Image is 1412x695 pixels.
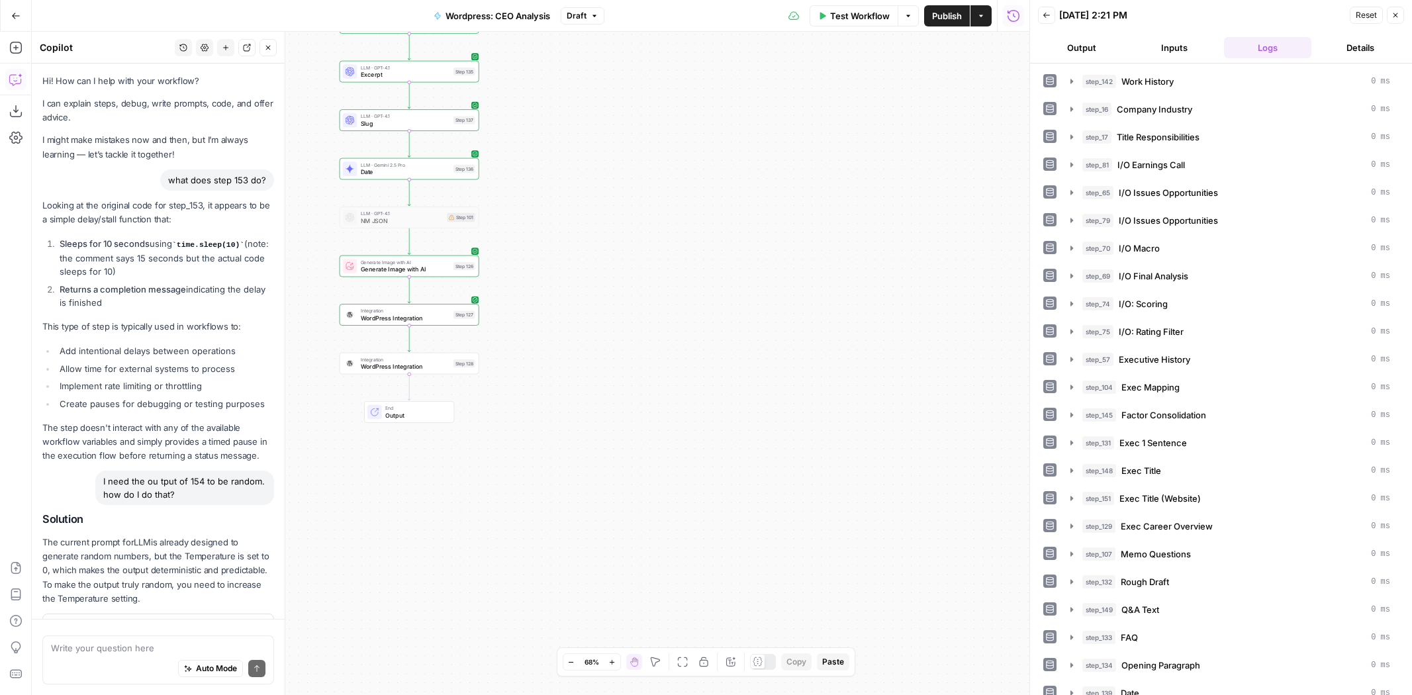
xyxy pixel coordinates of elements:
img: WordPress%20logotype.png [346,310,355,320]
span: 0 ms [1371,604,1390,616]
span: I/O Issues Opportunities [1119,214,1218,227]
span: 0 ms [1371,214,1390,226]
img: WordPress%20logotype.png [346,359,355,368]
span: Memo Questions [1121,547,1191,561]
li: Add intentional delays between operations [56,344,274,357]
p: This type of step is typically used in workflows to: [42,320,274,334]
span: 68% [585,657,599,667]
span: step_75 [1082,325,1113,338]
span: Slug [361,119,450,128]
span: 0 ms [1371,492,1390,504]
span: Executive History [1119,353,1190,366]
span: 0 ms [1371,270,1390,282]
button: 0 ms [1062,349,1398,370]
button: Details [1317,37,1404,58]
span: step_81 [1082,158,1112,171]
span: step_145 [1082,408,1116,422]
p: Looking at the original code for step_153, it appears to be a simple delay/stall function that: [42,199,274,226]
span: End [385,404,447,412]
span: Factor Consolidation [1121,408,1206,422]
button: 0 ms [1062,99,1398,120]
li: Implement rate limiting or throttling [56,379,274,393]
span: Copy [786,656,806,668]
button: 0 ms [1062,404,1398,426]
div: EndOutput [340,401,479,423]
span: 0 ms [1371,631,1390,643]
div: Copilot [40,41,171,54]
button: 0 ms [1062,154,1398,175]
g: Edge from step_101 to step_126 [408,228,410,254]
button: 0 ms [1062,516,1398,537]
span: Paste [822,656,844,668]
li: Create pauses for debugging or testing purposes [56,397,274,410]
span: step_131 [1082,436,1114,449]
span: step_107 [1082,547,1115,561]
span: Integration [361,307,450,314]
g: Edge from step_127 to step_128 [408,325,410,351]
span: 0 ms [1371,242,1390,254]
span: Title Responsibilities [1117,130,1200,144]
span: LLM [134,537,150,547]
span: Reset [1356,9,1377,21]
p: The current prompt for is already designed to generate random numbers, but the Temperature is set... [42,535,274,606]
button: Draft [561,7,604,24]
button: 0 ms [1062,321,1398,342]
span: 0 ms [1371,159,1390,171]
span: 0 ms [1371,187,1390,199]
button: 0 ms [1062,488,1398,509]
span: LLM · GPT-4.1 [361,210,444,217]
span: 0 ms [1371,437,1390,449]
div: Step 135 [453,68,475,75]
span: Exec Title (Website) [1119,492,1201,505]
span: 0 ms [1371,409,1390,421]
span: step_79 [1082,214,1113,227]
span: Generate Image with AI [361,258,450,265]
span: 0 ms [1371,381,1390,393]
span: 0 ms [1371,576,1390,588]
button: 0 ms [1062,126,1398,148]
span: step_74 [1082,297,1113,310]
span: step_69 [1082,269,1113,283]
button: Test Workflow [810,5,898,26]
span: step_16 [1082,103,1111,116]
div: Step 101 [447,213,475,222]
span: step_133 [1082,631,1115,644]
span: I/O Final Analysis [1119,269,1188,283]
strong: Returns a completion message [60,284,186,295]
span: 0 ms [1371,548,1390,560]
span: step_57 [1082,353,1113,366]
span: 0 ms [1371,326,1390,338]
g: Edge from step_137 to step_136 [408,130,410,157]
span: Company Industry [1117,103,1192,116]
span: Integration [361,355,450,363]
div: I need the ou tput of 154 to be random. how do I do that? [95,471,274,505]
button: 0 ms [1062,460,1398,481]
div: Step 136 [453,165,475,173]
span: 0 ms [1371,659,1390,671]
span: 0 ms [1371,520,1390,532]
span: Output [385,410,447,420]
span: step_104 [1082,381,1116,394]
code: time.sleep(10) [172,241,244,249]
span: step_151 [1082,492,1114,505]
span: FAQ [1121,631,1138,644]
p: The step doesn't interact with any of the available workflow variables and simply provides a time... [42,421,274,463]
button: Reset [1350,7,1383,24]
button: Output [1038,37,1125,58]
strong: Sleeps for 10 seconds [60,238,150,249]
div: LLM · GPT-4.1ExcerptStep 135 [340,61,479,83]
span: Exec 1 Sentence [1119,436,1187,449]
button: Publish [924,5,970,26]
span: I/O: Scoring [1119,297,1168,310]
span: LLM · Gemini 2.5 Pro [361,162,450,169]
span: Test Workflow [830,9,890,23]
span: step_142 [1082,75,1116,88]
button: 0 ms [1062,655,1398,676]
div: LLM · GPT-4.1NM JSONStep 101 [340,207,479,228]
button: 0 ms [1062,543,1398,565]
span: 0 ms [1371,465,1390,477]
p: I can explain steps, debug, write prompts, code, and offer advice. [42,97,274,124]
button: 0 ms [1062,210,1398,231]
span: I/O Macro [1119,242,1160,255]
span: Rough Draft [1121,575,1169,588]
